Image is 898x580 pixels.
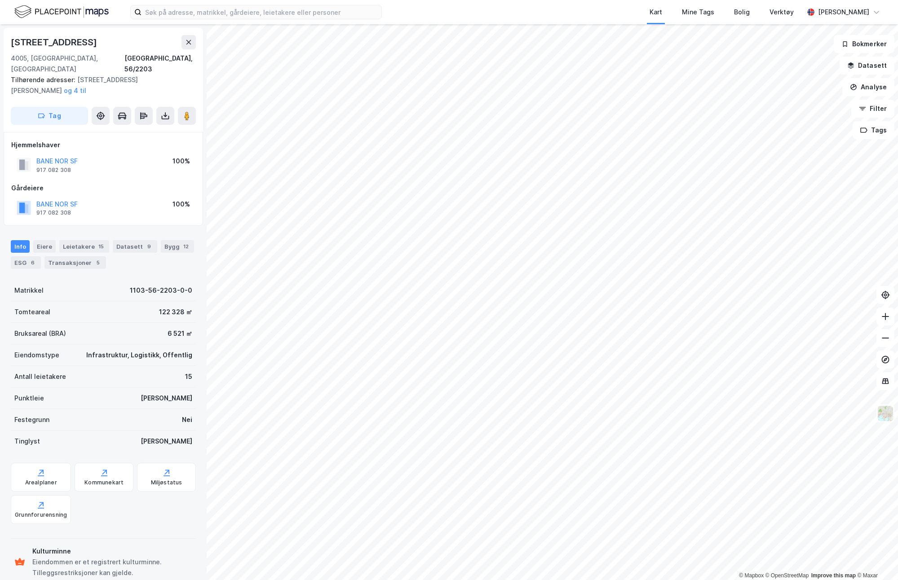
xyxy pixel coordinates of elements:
[11,240,30,253] div: Info
[851,100,894,118] button: Filter
[159,307,192,317] div: 122 328 ㎡
[11,140,195,150] div: Hjemmelshaver
[818,7,869,18] div: [PERSON_NAME]
[33,240,56,253] div: Eiere
[32,546,192,557] div: Kulturminne
[834,35,894,53] button: Bokmerker
[32,557,192,578] div: Eiendommen er et registrert kulturminne. Tilleggsrestriksjoner kan gjelde.
[14,4,109,20] img: logo.f888ab2527a4732fd821a326f86c7f29.svg
[11,256,41,269] div: ESG
[151,479,182,486] div: Miljøstatus
[181,242,190,251] div: 12
[44,256,106,269] div: Transaksjoner
[28,258,37,267] div: 6
[11,75,189,96] div: [STREET_ADDRESS][PERSON_NAME]
[739,572,764,579] a: Mapbox
[14,436,40,447] div: Tinglyst
[853,121,894,139] button: Tags
[11,107,88,125] button: Tag
[853,537,898,580] iframe: Chat Widget
[682,7,714,18] div: Mine Tags
[14,285,44,296] div: Matrikkel
[141,436,192,447] div: [PERSON_NAME]
[650,7,662,18] div: Kart
[11,53,124,75] div: 4005, [GEOGRAPHIC_DATA], [GEOGRAPHIC_DATA]
[14,371,66,382] div: Antall leietakere
[86,350,192,360] div: Infrastruktur, Logistikk, Offentlig
[161,240,194,253] div: Bygg
[182,414,192,425] div: Nei
[14,328,66,339] div: Bruksareal (BRA)
[11,76,77,83] span: Tilhørende adresser:
[173,199,190,210] div: 100%
[770,7,794,18] div: Verktøy
[811,572,856,579] a: Improve this map
[113,240,157,253] div: Datasett
[36,209,71,216] div: 917 082 308
[734,7,750,18] div: Bolig
[145,242,154,251] div: 9
[14,393,44,404] div: Punktleie
[765,572,809,579] a: OpenStreetMap
[168,328,192,339] div: 6 521 ㎡
[97,242,106,251] div: 15
[185,371,192,382] div: 15
[142,5,381,19] input: Søk på adresse, matrikkel, gårdeiere, leietakere eller personer
[877,405,894,422] img: Z
[25,479,57,486] div: Arealplaner
[14,414,49,425] div: Festegrunn
[15,511,67,518] div: Grunnforurensning
[93,258,102,267] div: 5
[842,78,894,96] button: Analyse
[130,285,192,296] div: 1103-56-2203-0-0
[11,35,99,49] div: [STREET_ADDRESS]
[173,156,190,167] div: 100%
[124,53,196,75] div: [GEOGRAPHIC_DATA], 56/2203
[141,393,192,404] div: [PERSON_NAME]
[84,479,124,486] div: Kommunekart
[59,240,109,253] div: Leietakere
[840,57,894,75] button: Datasett
[36,167,71,174] div: 917 082 308
[14,307,50,317] div: Tomteareal
[14,350,59,360] div: Eiendomstype
[11,183,195,193] div: Gårdeiere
